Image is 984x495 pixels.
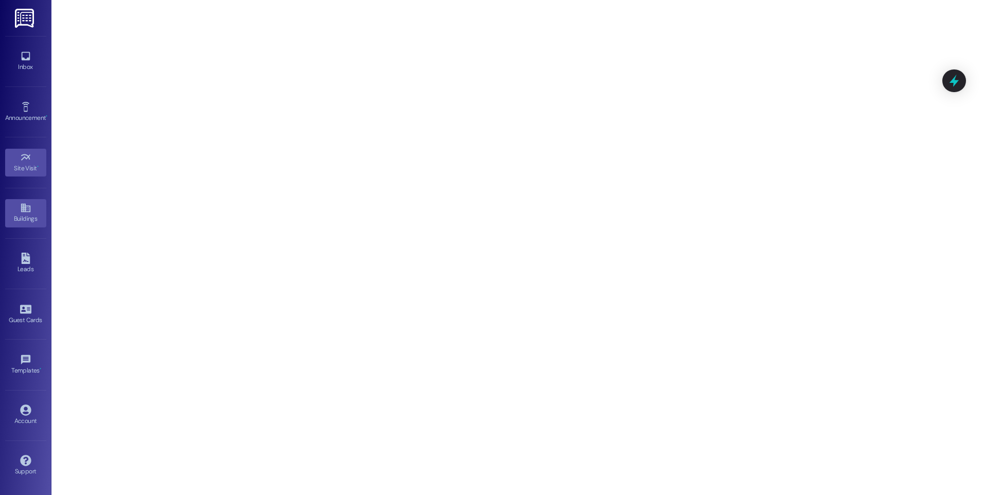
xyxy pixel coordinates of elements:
[5,47,46,75] a: Inbox
[5,149,46,176] a: Site Visit •
[37,163,39,170] span: •
[5,300,46,328] a: Guest Cards
[5,351,46,379] a: Templates •
[5,199,46,227] a: Buildings
[40,365,41,373] span: •
[15,9,36,28] img: ResiDesk Logo
[5,401,46,429] a: Account
[46,113,47,120] span: •
[5,452,46,480] a: Support
[5,250,46,277] a: Leads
